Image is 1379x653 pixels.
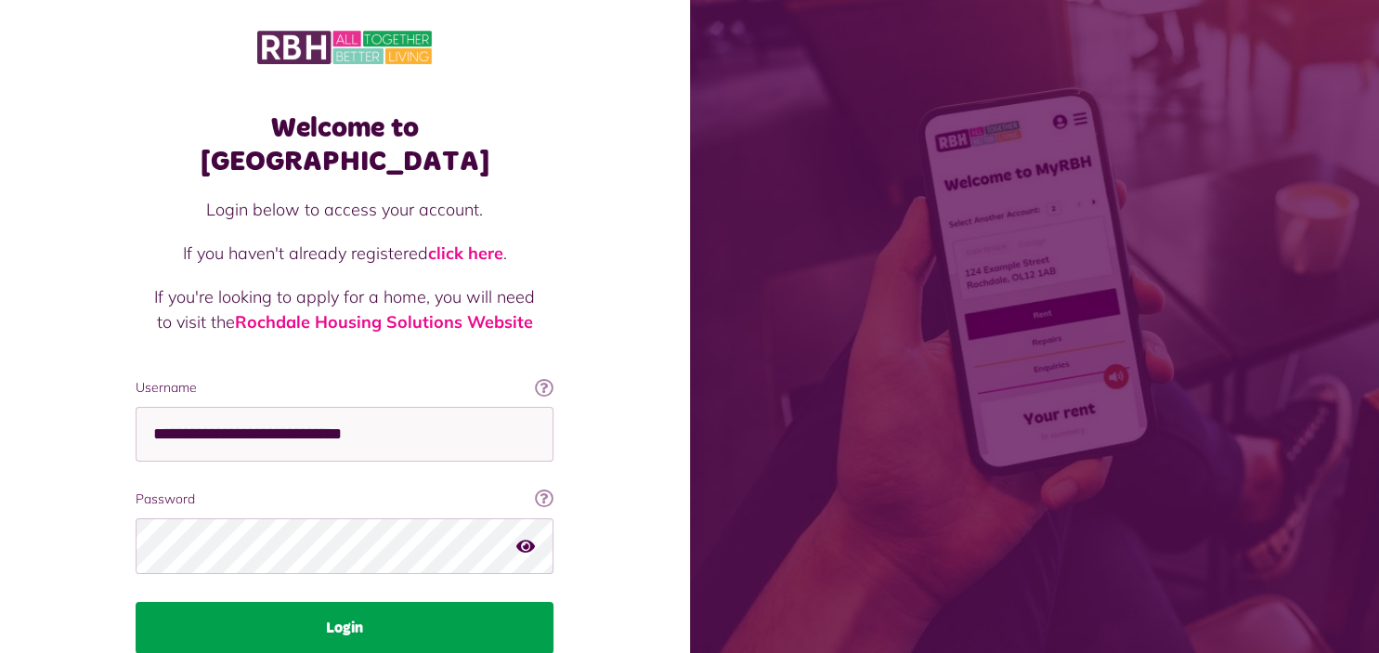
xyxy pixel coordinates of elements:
[235,311,533,333] a: Rochdale Housing Solutions Website
[136,111,553,178] h1: Welcome to [GEOGRAPHIC_DATA]
[154,241,535,266] p: If you haven't already registered .
[154,284,535,334] p: If you're looking to apply for a home, you will need to visit the
[257,28,432,67] img: MyRBH
[154,197,535,222] p: Login below to access your account.
[428,242,503,264] a: click here
[136,490,553,509] label: Password
[136,378,553,398] label: Username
